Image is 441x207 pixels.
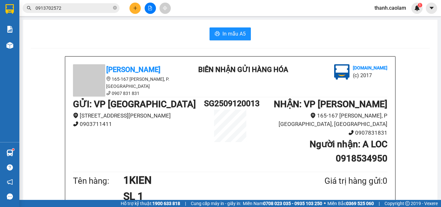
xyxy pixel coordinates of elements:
img: logo.jpg [334,64,350,80]
h1: 1KIEN [123,172,293,188]
div: Tên hàng: [73,174,123,188]
span: 1 [419,3,421,7]
button: file-add [145,3,156,14]
b: GỬI : VP [GEOGRAPHIC_DATA] [73,99,196,109]
span: Cung cấp máy in - giấy in: [191,200,241,207]
button: aim [159,3,171,14]
b: NHẬN : VP [PERSON_NAME] [274,99,387,109]
strong: 1900 633 818 [152,201,180,206]
span: search [27,6,31,10]
span: environment [310,113,316,118]
b: [DOMAIN_NAME] [353,65,387,70]
span: file-add [148,6,152,10]
b: Người nhận : A LOC 0918534950 [310,139,387,164]
div: Giá trị hàng gửi: 0 [293,174,387,188]
button: printerIn mẫu A5 [210,27,251,40]
span: environment [73,113,78,118]
b: BIÊN NHẬN GỬI HÀNG HÓA [198,66,288,74]
img: warehouse-icon [6,42,13,49]
li: 0907831831 [256,129,387,137]
span: close-circle [113,6,117,10]
span: phone [348,130,354,135]
img: solution-icon [6,26,13,33]
span: question-circle [7,164,13,171]
button: plus [129,3,141,14]
img: logo-vxr [5,4,14,14]
li: [STREET_ADDRESS][PERSON_NAME] [73,111,204,120]
strong: 0369 525 060 [346,201,374,206]
span: Hỗ trợ kỹ thuật: [121,200,180,207]
button: caret-down [426,3,437,14]
span: copyright [405,201,410,206]
li: 0903711411 [73,120,204,129]
span: close-circle [113,5,117,11]
span: ⚪️ [324,202,326,205]
h1: SG2509120013 [204,97,256,110]
h1: SL 1 [123,188,293,204]
span: environment [106,77,111,81]
input: Tìm tên, số ĐT hoặc mã đơn [36,5,112,12]
img: icon-new-feature [414,5,420,11]
span: phone [73,121,78,127]
b: [PERSON_NAME] [106,66,160,74]
span: message [7,193,13,200]
li: 165-167 [PERSON_NAME], P [GEOGRAPHIC_DATA], [GEOGRAPHIC_DATA] [256,111,387,129]
span: aim [163,6,167,10]
li: 165-167 [PERSON_NAME], P. [GEOGRAPHIC_DATA] [73,76,189,90]
span: Miền Nam [243,200,322,207]
span: | [379,200,380,207]
img: warehouse-icon [6,150,13,156]
strong: 0708 023 035 - 0935 103 250 [263,201,322,206]
span: Miền Bắc [327,200,374,207]
span: notification [7,179,13,185]
span: In mẫu A5 [222,30,246,38]
sup: 1 [418,3,422,7]
span: | [185,200,186,207]
li: 0907 831 831 [73,90,189,97]
li: (c) 2017 [353,71,387,79]
span: phone [106,91,111,95]
span: printer [215,31,220,37]
span: plus [133,6,138,10]
span: caret-down [429,5,435,11]
span: thanh.caolam [369,4,411,12]
sup: 1 [12,149,14,150]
